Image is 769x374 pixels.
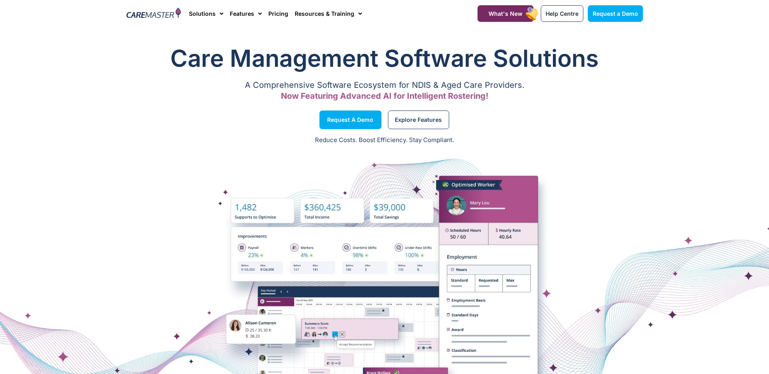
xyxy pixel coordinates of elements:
h1: Care Management Software Solutions [126,42,643,74]
a: Explore Features [388,110,449,129]
span: Help Centre [546,10,578,17]
a: Request a Demo [588,5,643,22]
img: CareMaster Logo [126,8,181,20]
span: What's New [488,10,523,17]
span: Explore Features [395,118,442,122]
span: Request a Demo [593,10,638,17]
span: Request a Demo [327,118,373,122]
p: Reduce Costs. Boost Efficiency. Stay Compliant. [5,136,764,145]
a: What's New [478,5,533,22]
a: Request a Demo [319,110,381,129]
span: Now Featuring Advanced AI for Intelligent Rostering! [281,91,488,101]
a: Help Centre [541,5,583,22]
p: A Comprehensive Software Ecosystem for NDIS & Aged Care Providers. [126,83,643,88]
